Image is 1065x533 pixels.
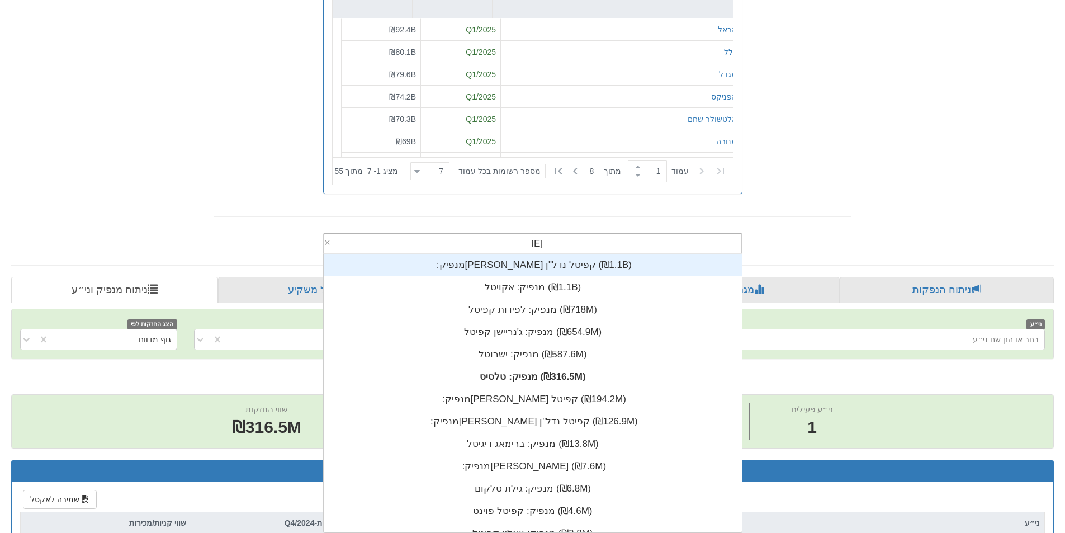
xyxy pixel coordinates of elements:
span: 8 [590,166,604,177]
button: מנורה [716,135,737,147]
div: מנפיק: ‏[PERSON_NAME] קפיטל נדל"ן ‎(₪1.1B)‎ [324,254,742,276]
div: מנפיק: ‏קפיטל פוינט ‎(₪4.6M)‎ [324,500,742,522]
div: Q1/2025 [425,113,496,124]
span: Clear value [324,234,334,253]
h2: טלסיס - ניתוח מנפיק [11,370,1054,389]
div: מנפיק: ‏ברימאג דיגיטל ‎(₪13.8M)‎ [324,433,742,455]
div: מנפיק: ‏[PERSON_NAME] קפיטל נדל"ן ‎(₪126.9M)‎ [324,411,742,433]
div: ₪69B [346,135,416,147]
div: Q1/2025 [425,46,496,57]
span: 1 [791,416,833,440]
div: מנפיק: ‏ג'נריישן קפיטל ‎(₪654.9M)‎ [324,321,742,343]
div: מנפיק: ‏[PERSON_NAME] קפיטל ‎(₪194.2M)‎ [324,388,742,411]
div: גוף מדווח [139,334,171,345]
div: ‏מציג 1 - 7 ‏ מתוך 55 [335,159,398,183]
div: ₪92.4B [346,24,416,35]
button: כלל [724,46,737,57]
span: × [324,238,330,248]
div: ‏ מתוך [406,159,731,183]
div: מנפיק: ‏לפידות קפיטל ‎(₪718M)‎ [324,299,742,321]
button: אלטשולר שחם [688,113,737,124]
a: פרופיל משקיע [218,277,428,304]
div: ₪74.2B [346,91,416,102]
div: מנפיק: ‏גילת טלקום ‎(₪6.8M)‎ [324,478,742,500]
span: ₪316.5M [232,418,301,436]
div: מנפיק: ‏ישרוטל ‎(₪587.6M)‎ [324,343,742,366]
div: ₪79.6B [346,68,416,79]
span: ‏עמוד [671,166,689,177]
div: Q1/2025 [425,68,496,79]
div: Q1/2025 [425,24,496,35]
button: שמירה לאקסל [23,490,97,509]
span: ני״ע [1026,319,1045,329]
span: שווי החזקות [245,404,288,414]
div: מנפיק: ‏[PERSON_NAME] ‎(₪7.6M)‎ [324,455,742,478]
button: מגדל [719,68,737,79]
div: מנפיק: ‏טלסיס ‎(₪316.5M)‎ [324,366,742,388]
div: ₪70.3B [346,113,416,124]
span: ‏מספר רשומות בכל עמוד [458,166,541,177]
div: Q1/2025 [425,135,496,147]
div: ₪80.1B [346,46,416,57]
h3: סיכום החזקות בני״ע של [PERSON_NAME] [20,466,1045,476]
div: Q1/2025 [425,91,496,102]
a: ניתוח מנפיק וני״ע [11,277,218,304]
button: הפניקס [711,91,737,102]
span: ני״ע פעילים [791,404,833,414]
div: מנפיק: ‏אקויטל ‎(₪1.1B)‎ [324,276,742,299]
a: ניתוח הנפקות [840,277,1054,304]
span: הצג החזקות לפי [127,319,177,329]
div: בחר או הזן שם ני״ע [973,334,1039,345]
button: הראל [718,24,737,35]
